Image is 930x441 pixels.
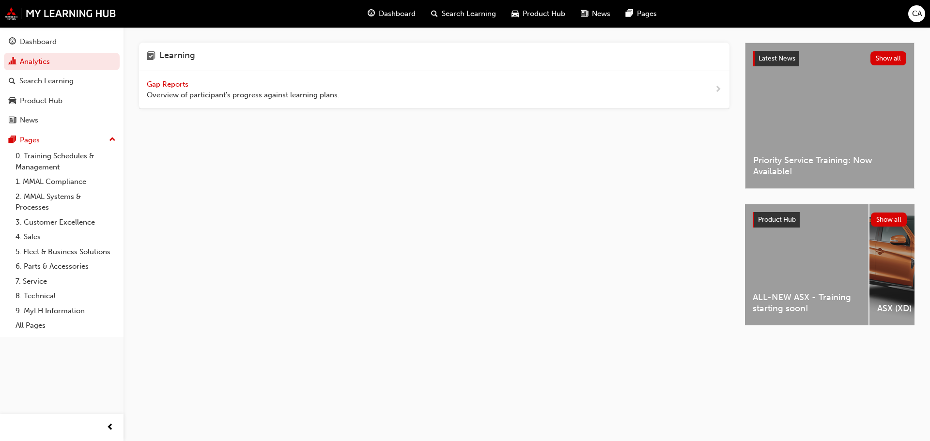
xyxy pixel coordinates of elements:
[12,289,120,304] a: 8. Technical
[4,131,120,149] button: Pages
[759,54,795,62] span: Latest News
[368,8,375,20] span: guage-icon
[908,5,925,22] button: CA
[107,422,114,434] span: prev-icon
[745,204,868,325] a: ALL-NEW ASX - Training starting soon!
[573,4,618,24] a: news-iconNews
[758,215,796,224] span: Product Hub
[12,149,120,174] a: 0. Training Schedules & Management
[9,38,16,46] span: guage-icon
[12,174,120,189] a: 1. MMAL Compliance
[912,8,922,19] span: CA
[12,318,120,333] a: All Pages
[5,7,116,20] img: mmal
[753,212,907,228] a: Product HubShow all
[618,4,665,24] a: pages-iconPages
[379,8,416,19] span: Dashboard
[4,72,120,90] a: Search Learning
[4,33,120,51] a: Dashboard
[12,244,120,259] a: 5. Fleet & Business Solutions
[9,116,16,125] span: news-icon
[4,31,120,131] button: DashboardAnalyticsSearch LearningProduct HubNews
[147,90,340,101] span: Overview of participant's progress against learning plans.
[511,8,519,20] span: car-icon
[714,84,722,96] span: next-icon
[4,92,120,110] a: Product Hub
[592,8,610,19] span: News
[20,36,57,47] div: Dashboard
[753,155,906,177] span: Priority Service Training: Now Available!
[626,8,633,20] span: pages-icon
[12,215,120,230] a: 3. Customer Excellence
[637,8,657,19] span: Pages
[109,134,116,146] span: up-icon
[753,292,861,314] span: ALL-NEW ASX - Training starting soon!
[431,8,438,20] span: search-icon
[12,304,120,319] a: 9. MyLH Information
[753,51,906,66] a: Latest NewsShow all
[442,8,496,19] span: Search Learning
[870,51,907,65] button: Show all
[9,97,16,106] span: car-icon
[20,135,40,146] div: Pages
[4,111,120,129] a: News
[19,76,74,87] div: Search Learning
[871,213,907,227] button: Show all
[581,8,588,20] span: news-icon
[9,58,16,66] span: chart-icon
[9,136,16,145] span: pages-icon
[9,77,15,86] span: search-icon
[523,8,565,19] span: Product Hub
[504,4,573,24] a: car-iconProduct Hub
[4,53,120,71] a: Analytics
[139,71,729,109] a: Gap Reports Overview of participant's progress against learning plans.next-icon
[12,274,120,289] a: 7. Service
[20,115,38,126] div: News
[159,50,195,63] h4: Learning
[745,43,914,189] a: Latest NewsShow allPriority Service Training: Now Available!
[423,4,504,24] a: search-iconSearch Learning
[20,95,62,106] div: Product Hub
[360,4,423,24] a: guage-iconDashboard
[12,259,120,274] a: 6. Parts & Accessories
[12,189,120,215] a: 2. MMAL Systems & Processes
[12,229,120,244] a: 4. Sales
[147,80,190,89] span: Gap Reports
[147,50,155,63] span: learning-icon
